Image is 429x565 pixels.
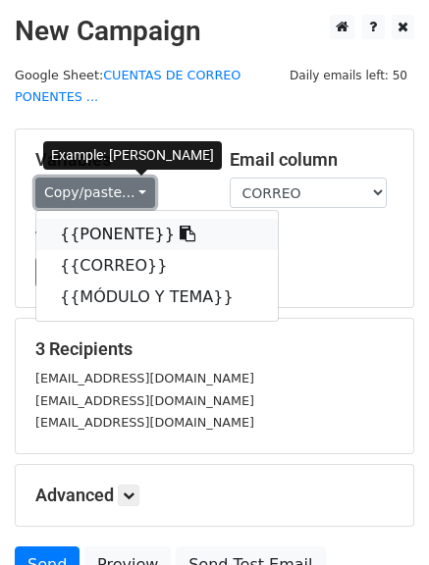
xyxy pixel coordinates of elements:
[35,178,155,208] a: Copy/paste...
[35,149,200,171] h5: Variables
[36,219,278,250] a: {{PONENTE}}
[331,471,429,565] div: Widget de chat
[35,393,254,408] small: [EMAIL_ADDRESS][DOMAIN_NAME]
[35,485,394,506] h5: Advanced
[283,65,414,86] span: Daily emails left: 50
[230,149,395,171] h5: Email column
[283,68,414,82] a: Daily emails left: 50
[43,141,222,170] div: Example: [PERSON_NAME]
[15,15,414,48] h2: New Campaign
[36,250,278,282] a: {{CORREO}}
[331,471,429,565] iframe: Chat Widget
[15,68,241,105] small: Google Sheet:
[15,68,241,105] a: CUENTAS DE CORREO PONENTES ...
[36,282,278,313] a: {{MÓDULO Y TEMA}}
[35,415,254,430] small: [EMAIL_ADDRESS][DOMAIN_NAME]
[35,371,254,385] small: [EMAIL_ADDRESS][DOMAIN_NAME]
[35,338,394,360] h5: 3 Recipients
